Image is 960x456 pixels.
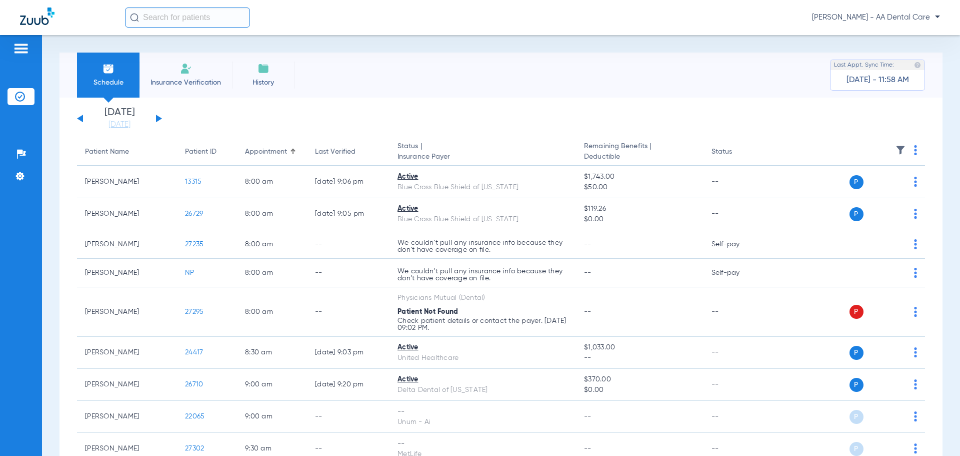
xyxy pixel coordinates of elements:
[397,342,568,353] div: Active
[239,78,287,88] span: History
[914,307,917,317] img: group-dot-blue.svg
[237,166,307,198] td: 8:00 AM
[397,385,568,395] div: Delta Dental of [US_STATE]
[914,145,917,155] img: group-dot-blue.svg
[84,78,132,88] span: Schedule
[307,166,389,198] td: [DATE] 9:06 PM
[703,230,771,259] td: Self-pay
[397,438,568,449] div: --
[185,308,203,315] span: 27295
[237,401,307,433] td: 9:00 AM
[397,417,568,427] div: Unum - Ai
[849,346,863,360] span: P
[914,209,917,219] img: group-dot-blue.svg
[315,147,355,157] div: Last Verified
[185,210,203,217] span: 26729
[147,78,224,88] span: Insurance Verification
[77,259,177,287] td: [PERSON_NAME]
[849,410,863,424] span: P
[914,347,917,357] img: group-dot-blue.svg
[834,60,894,70] span: Last Appt. Sync Time:
[703,198,771,230] td: --
[307,369,389,401] td: [DATE] 9:20 PM
[849,442,863,456] span: P
[185,147,216,157] div: Patient ID
[185,178,201,185] span: 13315
[584,214,695,225] span: $0.00
[185,349,203,356] span: 24417
[895,145,905,155] img: filter.svg
[307,401,389,433] td: --
[584,413,591,420] span: --
[397,182,568,193] div: Blue Cross Blue Shield of [US_STATE]
[185,381,203,388] span: 26710
[914,239,917,249] img: group-dot-blue.svg
[77,401,177,433] td: [PERSON_NAME]
[576,138,703,166] th: Remaining Benefits |
[914,379,917,389] img: group-dot-blue.svg
[584,241,591,248] span: --
[307,287,389,337] td: --
[397,317,568,331] p: Check patient details or contact the payer. [DATE] 09:02 PM.
[237,337,307,369] td: 8:30 AM
[245,147,287,157] div: Appointment
[307,337,389,369] td: [DATE] 9:03 PM
[85,147,129,157] div: Patient Name
[584,204,695,214] span: $119.26
[846,75,909,85] span: [DATE] - 11:58 AM
[703,138,771,166] th: Status
[389,138,576,166] th: Status |
[703,166,771,198] td: --
[849,207,863,221] span: P
[89,120,149,130] a: [DATE]
[315,147,381,157] div: Last Verified
[77,337,177,369] td: [PERSON_NAME]
[914,177,917,187] img: group-dot-blue.svg
[237,369,307,401] td: 9:00 AM
[77,198,177,230] td: [PERSON_NAME]
[77,287,177,337] td: [PERSON_NAME]
[237,198,307,230] td: 8:00 AM
[703,287,771,337] td: --
[914,411,917,421] img: group-dot-blue.svg
[13,43,29,55] img: hamburger-icon
[584,374,695,385] span: $370.00
[237,259,307,287] td: 8:00 AM
[703,401,771,433] td: --
[185,413,204,420] span: 22065
[584,445,591,452] span: --
[307,198,389,230] td: [DATE] 9:05 PM
[245,147,299,157] div: Appointment
[914,62,921,69] img: last sync help info
[77,369,177,401] td: [PERSON_NAME]
[397,406,568,417] div: --
[584,385,695,395] span: $0.00
[584,269,591,276] span: --
[914,443,917,453] img: group-dot-blue.svg
[397,239,568,253] p: We couldn’t pull any insurance info because they don’t have coverage on file.
[584,342,695,353] span: $1,033.00
[703,259,771,287] td: Self-pay
[397,172,568,182] div: Active
[20,8,54,25] img: Zuub Logo
[85,147,169,157] div: Patient Name
[584,308,591,315] span: --
[180,63,192,75] img: Manual Insurance Verification
[307,230,389,259] td: --
[185,241,203,248] span: 27235
[77,166,177,198] td: [PERSON_NAME]
[397,353,568,363] div: United Healthcare
[397,308,458,315] span: Patient Not Found
[703,369,771,401] td: --
[237,287,307,337] td: 8:00 AM
[185,445,204,452] span: 27302
[185,147,229,157] div: Patient ID
[125,8,250,28] input: Search for patients
[584,353,695,363] span: --
[397,214,568,225] div: Blue Cross Blue Shield of [US_STATE]
[307,259,389,287] td: --
[849,305,863,319] span: P
[397,374,568,385] div: Active
[257,63,269,75] img: History
[812,13,940,23] span: [PERSON_NAME] - AA Dental Care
